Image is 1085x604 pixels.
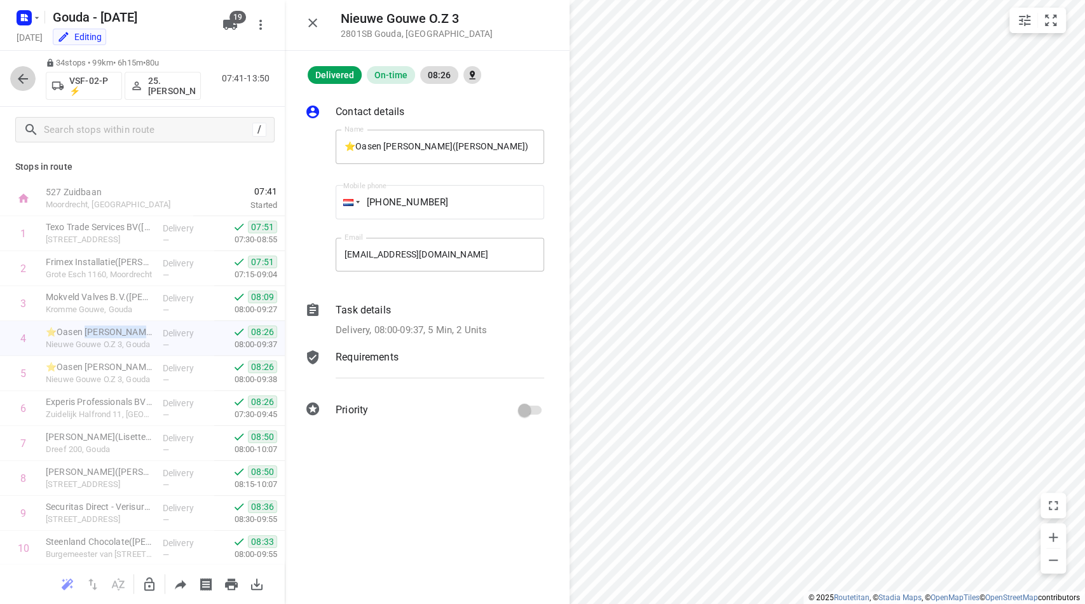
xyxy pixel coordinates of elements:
p: 08:30-09:55 [214,513,277,526]
p: 2801SB Gouda , [GEOGRAPHIC_DATA] [341,29,493,39]
div: Show driver's finish location [463,66,481,84]
button: Unlock route [137,572,162,597]
button: VSF-02-P ⚡ [46,72,122,100]
span: — [163,480,169,490]
svg: Done [233,291,245,303]
span: 19 [229,11,246,24]
p: Kromme Gouwe, Gouda [46,303,153,316]
p: Delivery [163,362,210,374]
p: Stops in route [15,160,270,174]
h5: Rename [48,7,212,27]
button: 25. [PERSON_NAME] [125,72,201,100]
span: 08:26 [420,70,458,80]
p: Delivery [163,397,210,409]
input: 1 (702) 123-4567 [336,185,544,219]
p: Delivery [163,257,210,270]
span: Reverse route [80,577,106,589]
div: 3 [20,298,26,310]
p: 07:30-09:45 [214,408,277,421]
div: Netherlands: + 31 [336,185,360,219]
svg: Done [233,326,245,338]
span: 08:09 [248,291,277,303]
span: Reoptimize route [55,577,80,589]
div: You are currently in edit mode. [57,31,102,43]
div: / [252,123,266,137]
p: Mokveld Valves B.V.(Tony Anders) [46,291,153,303]
p: 07:30-08:55 [214,233,277,246]
p: Delivery [163,537,210,549]
span: 08:26 [248,326,277,338]
svg: Done [233,430,245,443]
button: Close [300,10,325,36]
span: 80u [146,58,159,67]
span: — [163,445,169,455]
span: 08:50 [248,465,277,478]
div: 6 [20,402,26,415]
p: Yuverta Gouda(Sandra Westhof) [46,465,153,478]
span: — [163,550,169,559]
li: © 2025 , © , © © contributors [809,593,1080,602]
p: 08:00-10:07 [214,443,277,456]
p: Securitas Direct - Verisure - Gouda(Amina el Yaacoubi) [46,500,153,513]
span: Share route [168,577,193,589]
button: Map settings [1012,8,1037,33]
p: Priority [336,402,368,418]
button: 19 [217,12,243,38]
span: — [163,515,169,525]
span: 07:41 [193,185,277,198]
p: [STREET_ADDRESS] [46,478,153,491]
span: 08:50 [248,430,277,443]
span: 08:26 [248,360,277,373]
h5: Nieuwe Gouwe O.Z 3 [341,11,493,26]
div: 8 [20,472,26,484]
span: • [143,58,146,67]
p: Zuidelijk Halfrond 11, Gouda [46,408,153,421]
p: 08:00-09:38 [214,373,277,386]
svg: Done [233,465,245,478]
p: Dreef 200, Gouda [46,443,153,456]
p: Nieuwe Gouwe O.Z 3, Gouda [46,373,153,386]
span: Download route [244,577,270,589]
p: Contact details [336,104,404,120]
a: Routetitan [834,593,870,602]
p: 07:15-09:04 [214,268,277,281]
h5: Project date [11,30,48,45]
p: 34 stops • 99km • 6h15m [46,57,201,69]
span: 08:33 [248,535,277,548]
p: Steenland Chocolate(Vera Rietveld) [46,535,153,548]
p: Experis Professionals BV - Gouda(Kimberley Craanen) [46,395,153,408]
p: 08:00-09:55 [214,548,277,561]
div: Task detailsDelivery, 08:00-09:37, 5 Min, 2 Units [305,303,544,338]
svg: Done [233,500,245,513]
svg: Done [233,395,245,408]
p: Task details [336,303,391,318]
p: [STREET_ADDRESS] [46,513,153,526]
span: 08:26 [248,395,277,408]
div: small contained button group [1009,8,1066,33]
div: 1 [20,228,26,240]
svg: Done [233,256,245,268]
a: Stadia Maps [878,593,922,602]
p: [STREET_ADDRESS] [46,233,153,246]
p: Johannes Calvijnschool - Gouda(Lisette of Daniël) [46,430,153,443]
div: Requirements [305,350,544,388]
button: Fit zoom [1038,8,1063,33]
p: 25. [PERSON_NAME] [148,76,195,96]
div: 4 [20,333,26,345]
span: Sort by time window [106,577,131,589]
p: 08:00-09:37 [214,338,277,351]
span: — [163,270,169,280]
svg: Done [233,360,245,373]
svg: Done [233,535,245,548]
button: More [248,12,273,38]
p: Delivery [163,292,210,305]
span: 07:51 [248,221,277,233]
p: Started [193,199,277,212]
p: Delivery, 08:00-09:37, 5 Min, 2 Units [336,323,487,338]
label: Mobile phone [343,182,386,189]
span: — [163,340,169,350]
a: OpenMapTiles [931,593,979,602]
div: 9 [20,507,26,519]
p: Requirements [336,350,399,365]
span: — [163,375,169,385]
